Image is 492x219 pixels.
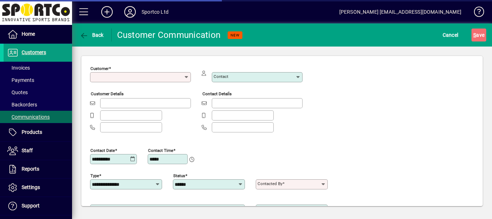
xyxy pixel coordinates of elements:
[4,74,72,86] a: Payments
[4,25,72,43] a: Home
[473,32,476,38] span: S
[441,29,460,41] button: Cancel
[173,173,185,178] mat-label: Status
[4,123,72,141] a: Products
[7,89,28,95] span: Quotes
[4,111,72,123] a: Communications
[72,29,112,41] app-page-header-button: Back
[7,102,37,108] span: Backorders
[4,142,72,160] a: Staff
[95,5,118,18] button: Add
[22,203,40,209] span: Support
[443,29,459,41] span: Cancel
[22,184,40,190] span: Settings
[22,148,33,153] span: Staff
[80,32,104,38] span: Back
[4,98,72,111] a: Backorders
[258,181,282,186] mat-label: Contacted by
[90,148,115,153] mat-label: Contact date
[22,129,42,135] span: Products
[4,62,72,74] a: Invoices
[231,33,240,38] span: NEW
[90,173,99,178] mat-label: Type
[4,197,72,215] a: Support
[4,86,72,98] a: Quotes
[90,66,109,71] mat-label: Customer
[148,148,173,153] mat-label: Contact time
[142,6,169,18] div: Sportco Ltd
[469,1,483,25] a: Knowledge Base
[22,31,35,37] span: Home
[7,65,30,71] span: Invoices
[214,74,228,79] mat-label: Contact
[118,5,142,18] button: Profile
[22,166,39,172] span: Reports
[471,29,486,41] button: Save
[7,77,34,83] span: Payments
[7,114,50,120] span: Communications
[4,160,72,178] a: Reports
[22,49,46,55] span: Customers
[4,179,72,197] a: Settings
[117,29,221,41] div: Customer Communication
[473,29,484,41] span: ave
[78,29,106,41] button: Back
[339,6,461,18] div: [PERSON_NAME] [EMAIL_ADDRESS][DOMAIN_NAME]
